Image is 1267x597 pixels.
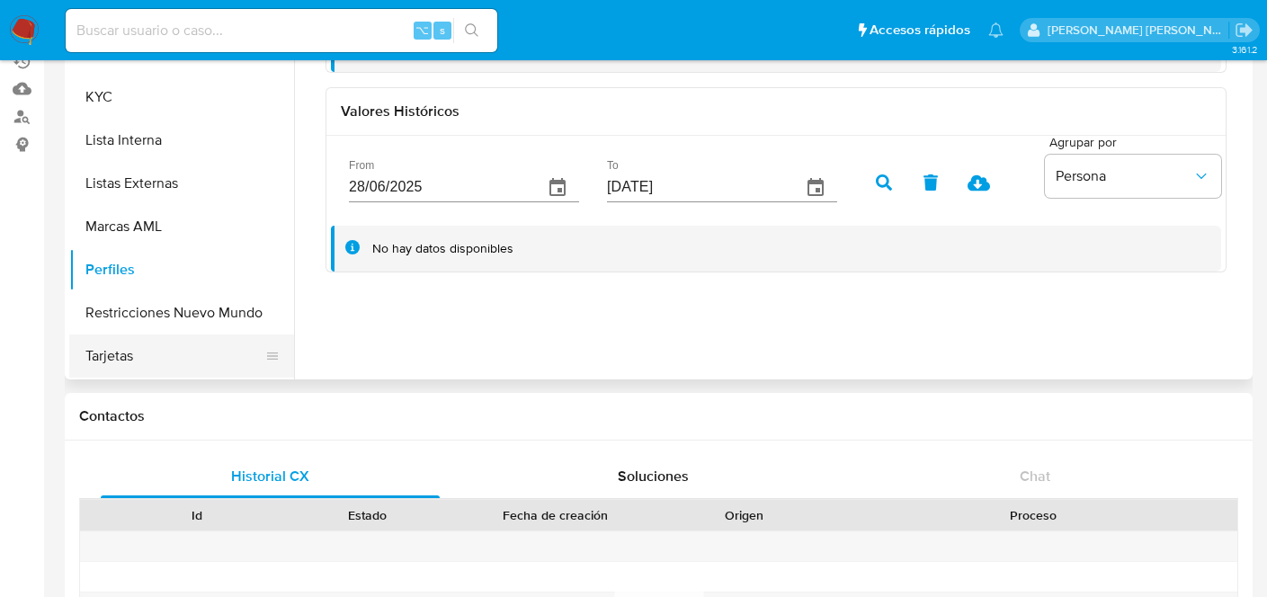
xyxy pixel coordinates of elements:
[294,506,439,524] div: Estado
[341,102,1211,120] h3: Valores Históricos
[66,19,497,42] input: Buscar usuario o caso...
[1232,42,1258,57] span: 3.161.2
[1056,167,1192,185] span: Persona
[440,22,445,39] span: s
[415,22,429,39] span: ⌥
[607,160,619,171] label: To
[349,160,374,171] label: From
[453,18,490,43] button: search-icon
[842,506,1225,524] div: Proceso
[465,506,647,524] div: Fecha de creación
[1235,21,1254,40] a: Salir
[69,76,294,119] button: KYC
[79,407,1238,425] h1: Contactos
[69,248,294,291] button: Perfiles
[69,334,280,378] button: Tarjetas
[1048,22,1229,39] p: cecilia.perez@mercadolibre.com
[69,205,294,248] button: Marcas AML
[69,162,294,205] button: Listas Externas
[372,240,513,257] div: No hay datos disponibles
[1049,136,1226,148] span: Agrupar por
[988,22,1004,38] a: Notificaciones
[124,506,269,524] div: Id
[1020,466,1050,486] span: Chat
[618,466,689,486] span: Soluciones
[69,291,294,334] button: Restricciones Nuevo Mundo
[672,506,816,524] div: Origen
[231,466,309,486] span: Historial CX
[69,119,294,162] button: Lista Interna
[1045,155,1221,198] button: Persona
[870,21,970,40] span: Accesos rápidos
